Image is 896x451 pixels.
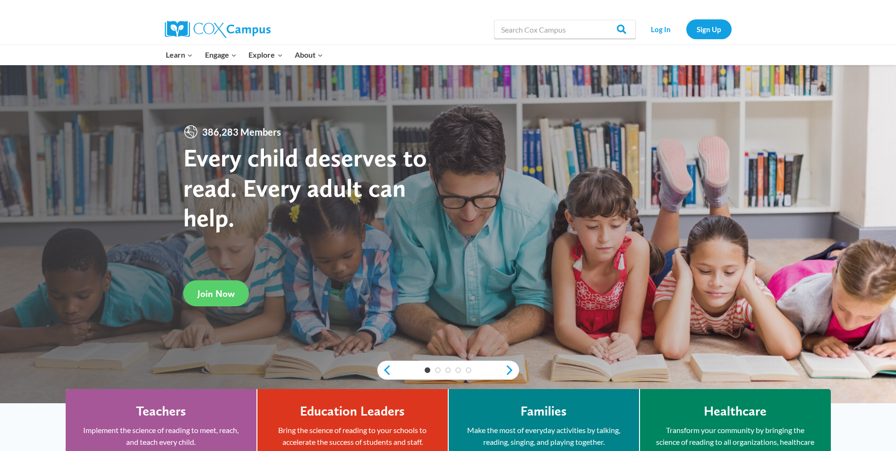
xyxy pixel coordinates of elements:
[704,403,767,419] h4: Healthcare
[463,424,625,448] p: Make the most of everyday activities by talking, reading, singing, and playing together.
[248,49,282,61] span: Explore
[445,367,451,373] a: 3
[505,364,519,376] a: next
[640,19,682,39] a: Log In
[165,21,271,38] img: Cox Campus
[80,424,242,448] p: Implement the science of reading to meet, reach, and teach every child.
[160,45,329,65] nav: Primary Navigation
[300,403,405,419] h4: Education Leaders
[183,142,427,233] strong: Every child deserves to read. Every adult can help.
[295,49,323,61] span: About
[198,124,285,139] span: 386,283 Members
[435,367,441,373] a: 2
[640,19,732,39] nav: Secondary Navigation
[197,288,235,299] span: Join Now
[466,367,471,373] a: 5
[166,49,193,61] span: Learn
[494,20,636,39] input: Search Cox Campus
[425,367,430,373] a: 1
[377,361,519,380] div: content slider buttons
[686,19,732,39] a: Sign Up
[136,403,186,419] h4: Teachers
[521,403,567,419] h4: Families
[183,280,249,306] a: Join Now
[455,367,461,373] a: 4
[272,424,434,448] p: Bring the science of reading to your schools to accelerate the success of students and staff.
[377,364,392,376] a: previous
[205,49,237,61] span: Engage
